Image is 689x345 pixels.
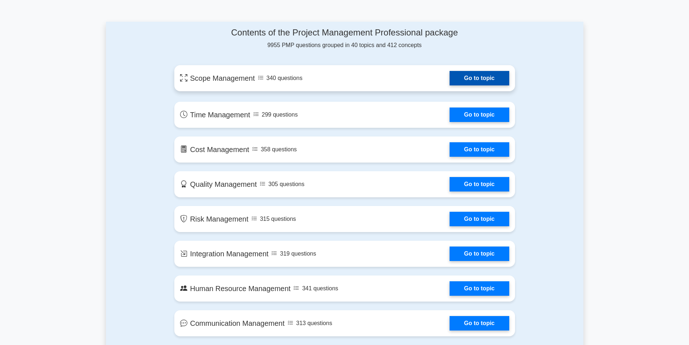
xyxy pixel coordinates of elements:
[450,142,509,157] a: Go to topic
[450,316,509,331] a: Go to topic
[174,28,515,50] div: 9955 PMP questions grouped in 40 topics and 412 concepts
[450,281,509,296] a: Go to topic
[450,71,509,85] a: Go to topic
[450,177,509,192] a: Go to topic
[174,28,515,38] h4: Contents of the Project Management Professional package
[450,108,509,122] a: Go to topic
[450,212,509,226] a: Go to topic
[450,247,509,261] a: Go to topic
